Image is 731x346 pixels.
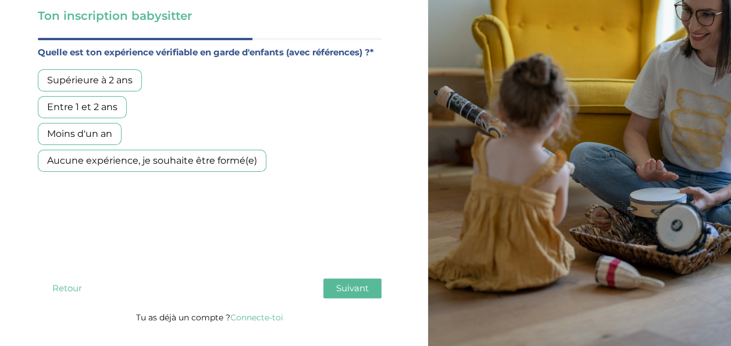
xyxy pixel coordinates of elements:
[336,283,369,294] span: Suivant
[38,96,127,118] div: Entre 1 et 2 ans
[38,150,266,172] div: Aucune expérience, je souhaite être formé(e)
[38,69,142,91] div: Supérieure à 2 ans
[38,8,381,24] h3: Ton inscription babysitter
[38,310,381,325] p: Tu as déjà un compte ?
[38,123,122,145] div: Moins d'un an
[230,312,283,323] a: Connecte-toi
[323,278,381,298] button: Suivant
[38,278,96,298] button: Retour
[38,45,381,60] label: Quelle est ton expérience vérifiable en garde d'enfants (avec références) ?*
